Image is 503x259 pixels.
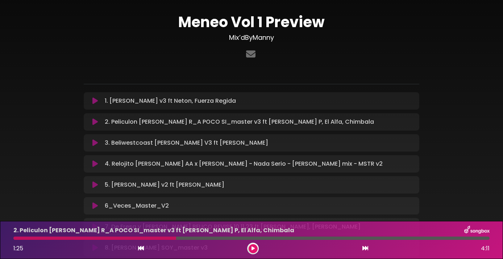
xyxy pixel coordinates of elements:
[105,160,383,168] p: 4. Relojito [PERSON_NAME] AA x [PERSON_NAME] - Nada Serio - [PERSON_NAME] mix - MSTR v2
[13,244,23,252] span: 1:25
[84,13,419,31] h1: Meneo Vol 1 Preview
[13,226,294,235] p: 2. Peliculon [PERSON_NAME] R_A POCO SI_master v3 ft [PERSON_NAME] P, El Alfa, Chimbala
[84,34,419,42] h3: Mix’dByManny
[464,226,490,235] img: songbox-logo-white.png
[105,201,169,210] p: 6_Veces_Master_V2
[105,139,268,147] p: 3. Beliwestcoast [PERSON_NAME] V3 ft [PERSON_NAME]
[481,244,490,253] span: 4:11
[105,181,224,189] p: 5. [PERSON_NAME] v2 ft [PERSON_NAME]
[105,118,374,126] p: 2. Peliculon [PERSON_NAME] R_A POCO SI_master v3 ft [PERSON_NAME] P, El Alfa, Chimbala
[105,97,236,105] p: 1. [PERSON_NAME] v3 ft Neton, Fuerza Regida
